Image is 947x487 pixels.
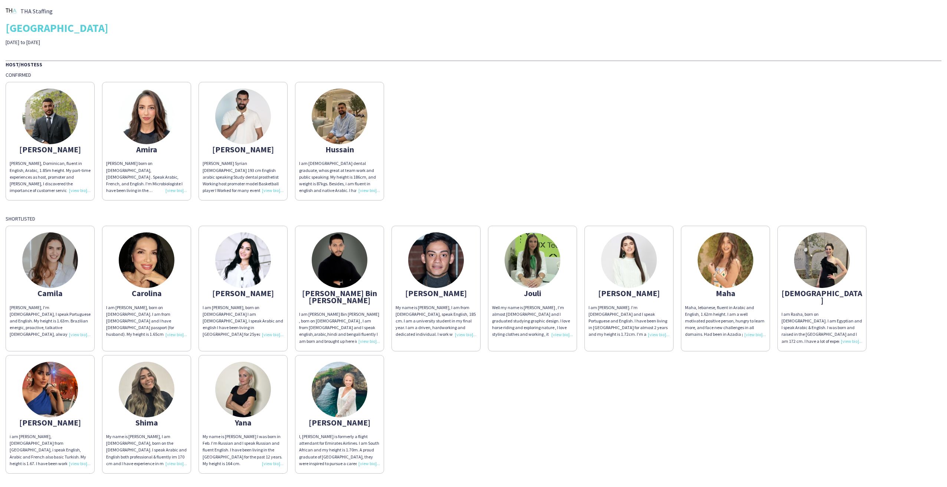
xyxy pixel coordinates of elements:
[203,146,284,153] div: [PERSON_NAME]
[22,362,78,417] img: thumb-5c35dd2b-64fa-465f-9d48-f8c5d9ae6597.jpg
[6,22,941,33] div: [GEOGRAPHIC_DATA]
[119,362,174,417] img: thumb-66a0eee99dbf9.jpeg
[794,232,850,288] img: thumb-07583f41-6c61-40be-ad5d-507eb0e7a047.png
[10,146,91,153] div: [PERSON_NAME]
[299,146,380,153] div: Hussain
[6,60,941,68] div: Host/Hostess
[203,419,284,426] div: Yana
[106,146,187,153] div: Amira
[106,160,187,194] div: [PERSON_NAME] born on [DEMOGRAPHIC_DATA], [DEMOGRAPHIC_DATA] . Speak Arabic, French, and English....
[396,290,476,296] div: [PERSON_NAME]
[215,232,271,288] img: thumb-623dca66dbe30.png
[10,433,91,467] div: i am [PERSON_NAME], [DEMOGRAPHIC_DATA] from [GEOGRAPHIC_DATA], i speak English, Arabic and French...
[106,419,187,426] div: Shima
[601,232,657,288] img: thumb-6891fe4fabf94.jpeg
[685,290,766,296] div: Maha
[589,290,669,296] div: [PERSON_NAME]
[299,433,380,467] div: I, [PERSON_NAME] is formerly a flight attendant for Emirates Airlines. I am South African and my ...
[698,232,753,288] img: thumb-67d73f9e1acf2.jpeg
[10,419,91,426] div: [PERSON_NAME]
[781,311,862,364] span: I am Rasha, born on [DEMOGRAPHIC_DATA]. I am Egyptian and I speak Arabic & English. I was born an...
[203,434,282,466] span: My name is [PERSON_NAME] I was born in Feb. I’m Russian and I speak Russian and fluent English. I...
[106,433,187,467] div: My name is [PERSON_NAME], I am [DEMOGRAPHIC_DATA], born on the [DEMOGRAPHIC_DATA]. I speak Arabic...
[505,232,560,288] img: thumb-3d0b2553-6c45-4a29-9489-c0299c010989.jpg
[10,290,91,296] div: Camila
[106,304,187,338] div: I am [PERSON_NAME], born on [DEMOGRAPHIC_DATA]. I am from [DEMOGRAPHIC_DATA] and I have [DEMOGRAP...
[299,419,380,426] div: [PERSON_NAME]
[781,290,862,303] div: [DEMOGRAPHIC_DATA]
[299,290,380,303] div: [PERSON_NAME] Bin [PERSON_NAME]
[106,290,187,296] div: Carolina
[492,290,573,296] div: Jouli
[6,39,333,46] div: [DATE] to [DATE]
[22,232,78,288] img: thumb-6246947601a70.jpeg
[203,160,284,194] div: [PERSON_NAME] Syrian [DEMOGRAPHIC_DATA] 193 cm English arabic speaking Study dental prosthetist W...
[22,89,78,144] img: thumb-3b4bedbe-2bfe-446a-a964-4b882512f058.jpg
[10,160,91,194] div: [PERSON_NAME], Dominican, fluent in English, Arabic, 1.85m height. My part-time experiences as ho...
[408,232,464,288] img: thumb-6553e9e31a458.jpg
[312,232,367,288] img: thumb-67755c6606872.jpeg
[299,160,380,194] div: I am [DEMOGRAPHIC_DATA] dental graduate, whos great at team work and public speaking. My height i...
[215,89,271,144] img: thumb-66d43ad786d2c.jpg
[20,8,53,14] span: THA Staffing
[589,304,669,338] div: I am [PERSON_NAME]. I’m [DEMOGRAPHIC_DATA] and I speak Portuguese and English. I have been living...
[685,304,766,338] div: Maha, lebanese, fluent in Arabic and English, 1.62m height. I am a well motivated positive person...
[203,290,284,296] div: [PERSON_NAME]
[10,304,91,338] div: [PERSON_NAME], I'm [DEMOGRAPHIC_DATA], I speak Portuguese and English. My height is 1.63m. Brazil...
[396,304,476,338] div: My name is [PERSON_NAME], I am from [DEMOGRAPHIC_DATA], speak English, 185 cm. I am a university ...
[6,215,941,222] div: Shortlisted
[492,304,573,338] div: Well my name is [PERSON_NAME] , I’m almost [DEMOGRAPHIC_DATA] and I graduated studying graphic de...
[203,305,284,405] span: I am [PERSON_NAME], born on [DEMOGRAPHIC_DATA] I am [DEMOGRAPHIC_DATA], I speak Arabic and englis...
[215,362,271,417] img: thumb-6581774468806.jpeg
[6,6,17,17] img: thumb-26f2aabb-eaf0-4a61-9c3b-663b996db1ef.png
[6,72,941,78] div: Confirmed
[119,89,174,144] img: thumb-6582a0cdb5742.jpeg
[312,362,367,417] img: thumb-60e3c9de-598c-4ab6-9d5b-c36edb721066.jpg
[312,89,367,144] img: thumb-66f50a601efff.jpeg
[119,232,174,288] img: thumb-8c768348-6c47-4566-a4ae-325e3f1deb12.jpg
[299,311,380,345] div: I am [PERSON_NAME] Bin [PERSON_NAME] , born on [DEMOGRAPHIC_DATA] , I am from [DEMOGRAPHIC_DATA] ...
